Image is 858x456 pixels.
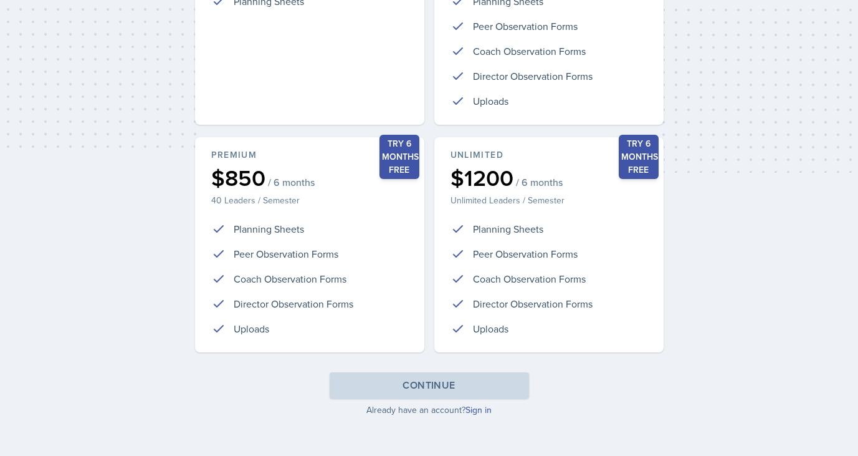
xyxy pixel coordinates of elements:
div: Unlimited [450,148,647,162]
p: Coach Observation Forms [473,44,586,59]
p: Director Observation Forms [234,296,353,311]
p: Already have an account? [195,404,664,416]
div: Try 6 months free [619,135,659,179]
button: Continue [330,372,529,399]
p: Uploads [473,94,508,109]
div: Continue [403,378,455,393]
p: Planning Sheets [473,221,543,236]
p: Peer Observation Forms [473,19,578,34]
p: Director Observation Forms [473,296,593,311]
p: Director Observation Forms [473,69,593,84]
p: Peer Observation Forms [234,246,338,261]
span: / 6 months [268,176,315,188]
a: Sign in [465,404,492,416]
p: Uploads [473,321,508,336]
p: Unlimited Leaders / Semester [450,194,647,206]
div: Try 6 months free [379,135,419,179]
div: $850 [211,167,408,189]
div: $1200 [450,167,647,189]
div: Premium [211,148,408,162]
p: Uploads [234,321,269,336]
p: 40 Leaders / Semester [211,194,408,206]
p: Planning Sheets [234,221,304,236]
p: Peer Observation Forms [473,246,578,261]
p: Coach Observation Forms [234,271,346,286]
span: / 6 months [516,176,563,188]
p: Coach Observation Forms [473,271,586,286]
